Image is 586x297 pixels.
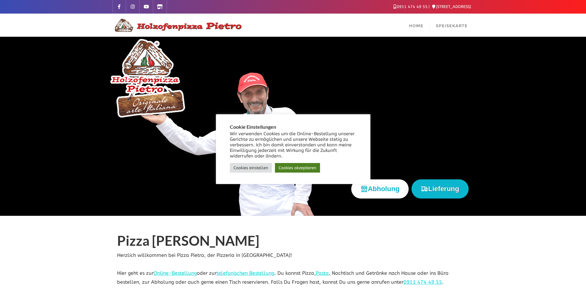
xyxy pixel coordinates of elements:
a: Home [403,14,430,37]
a: Speisekarte [430,14,474,37]
span: Speisekarte [436,23,468,28]
a: telefonischen Bestellung [217,270,274,276]
h5: Cookie Einstellungen [230,124,356,130]
div: Herzlich willkommen bei Pizza Pietro, der Pizzeria in [GEOGRAPHIC_DATA]! Hier geht es zur oder zu... [112,233,474,287]
button: Abholung [351,179,409,198]
a: Online-Bestellung [154,270,197,276]
a: 0911 474 49 55 [394,4,428,9]
span: Home [409,23,424,28]
a: 0911 474 49 55 [403,279,442,285]
a: [STREET_ADDRESS] [432,4,471,9]
a: Cookies einstellen [230,163,272,173]
a: Pasta [316,270,329,276]
a: Cookies akzeptieren [275,163,320,173]
h1: Pizza [PERSON_NAME] [117,233,469,251]
button: Lieferung [411,179,468,198]
img: Logo [112,18,242,33]
div: Wir verwenden Cookies um die Online-Bestellung unserer Gerichte zu ermöglichen und unsere Webseit... [230,131,356,159]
